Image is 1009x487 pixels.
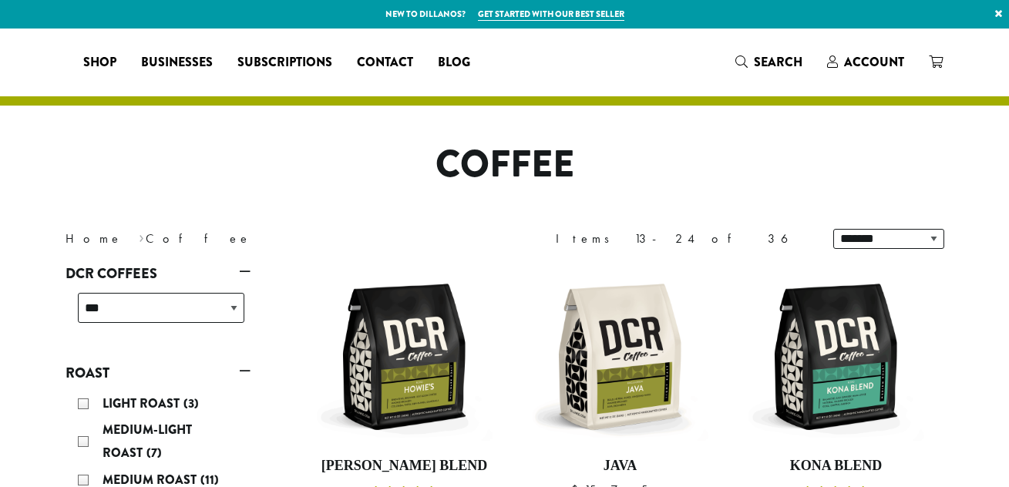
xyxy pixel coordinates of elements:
img: DCR-12oz-Howies-Stock-scaled.png [315,268,493,445]
span: Blog [438,53,470,72]
a: Shop [71,50,129,75]
a: Search [723,49,815,75]
h1: Coffee [54,143,956,187]
span: › [139,224,144,248]
span: Account [844,53,904,71]
h4: Kona Blend [747,458,924,475]
img: DCR-12oz-Kona-Blend-Stock-scaled.png [747,268,924,445]
span: Shop [83,53,116,72]
a: Get started with our best seller [478,8,624,21]
img: DCR-12oz-Java-Stock-scaled.png [531,268,708,445]
span: (3) [183,395,199,412]
nav: Breadcrumb [66,230,482,248]
span: Subscriptions [237,53,332,72]
span: Light Roast [103,395,183,412]
h4: Java [531,458,708,475]
h4: [PERSON_NAME] Blend [316,458,493,475]
a: DCR Coffees [66,260,251,287]
a: Roast [66,360,251,386]
span: Businesses [141,53,213,72]
div: DCR Coffees [66,287,251,341]
span: Search [754,53,802,71]
span: Contact [357,53,413,72]
span: (7) [146,444,162,462]
div: Items 13-24 of 36 [556,230,810,248]
span: Medium-Light Roast [103,421,192,462]
a: Home [66,230,123,247]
